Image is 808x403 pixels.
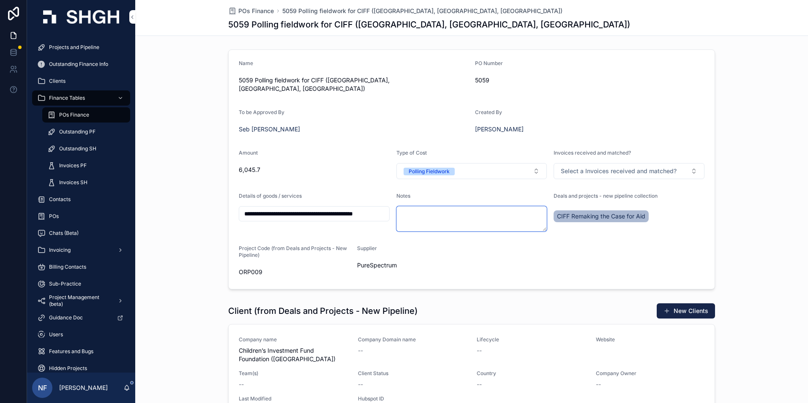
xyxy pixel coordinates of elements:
[49,44,99,51] span: Projects and Pipeline
[32,57,130,72] a: Outstanding Finance Info
[32,327,130,342] a: Users
[32,259,130,275] a: Billing Contacts
[32,310,130,325] a: Guidance Doc
[32,361,130,376] a: Hidden Projects
[358,370,467,377] span: Client Status
[358,336,467,343] span: Company Domain name
[475,76,704,84] span: 5059
[42,175,130,190] a: Invoices SH
[239,193,302,199] span: Details of goods / services
[477,380,482,389] span: --
[42,158,130,173] a: Invoices PF
[228,19,630,30] h1: 5059 Polling fieldwork for CIFF ([GEOGRAPHIC_DATA], [GEOGRAPHIC_DATA], [GEOGRAPHIC_DATA])
[239,370,348,377] span: Team(s)
[475,125,524,133] a: [PERSON_NAME]
[27,34,135,373] div: scrollable content
[238,7,274,15] span: POs Finance
[49,294,111,308] span: Project Management (beta)
[239,336,348,343] span: Company name
[32,242,130,258] a: Invoicing
[239,245,347,258] span: Project Code (from Deals and Projects - New Pipeline)
[358,346,363,355] span: --
[477,336,586,343] span: Lifecycle
[554,210,649,222] a: CIFF Remaking the Case for Aid
[357,261,397,270] span: PureSpectrum
[42,124,130,139] a: Outstanding PF
[49,230,79,237] span: Chats (Beta)
[239,109,284,115] span: To be Approved By
[49,314,83,321] span: Guidance Doc
[596,370,705,377] span: Company Owner
[49,196,71,203] span: Contacts
[282,7,562,15] a: 5059 Polling fieldwork for CIFF ([GEOGRAPHIC_DATA], [GEOGRAPHIC_DATA], [GEOGRAPHIC_DATA])
[32,344,130,359] a: Features and Bugs
[239,268,350,276] span: ORP009
[49,213,59,220] span: POs
[396,163,547,179] button: Select Button
[358,395,467,402] span: Hubspot ID
[596,336,705,343] span: Website
[49,264,86,270] span: Billing Contacts
[358,380,363,389] span: --
[557,212,645,221] span: CIFF Remaking the Case for Aid
[49,61,108,68] span: Outstanding Finance Info
[49,247,71,253] span: Invoicing
[32,74,130,89] a: Clients
[32,209,130,224] a: POs
[477,346,482,355] span: --
[49,78,66,84] span: Clients
[59,179,87,186] span: Invoices SH
[396,150,427,156] span: Type of Cost
[42,107,130,123] a: POs Finance
[59,384,108,392] p: [PERSON_NAME]
[32,90,130,106] a: Finance Tables
[32,192,130,207] a: Contacts
[228,305,418,317] h1: Client (from Deals and Projects - New Pipeline)
[357,245,377,251] span: Supplier
[32,40,130,55] a: Projects and Pipeline
[228,7,274,15] a: POs Finance
[59,112,89,118] span: POs Finance
[396,193,410,199] span: Notes
[239,395,348,402] span: Last Modified
[657,303,715,319] button: New Clients
[475,109,502,115] span: Created By
[42,141,130,156] a: Outstanding SH
[239,380,244,389] span: --
[32,276,130,291] a: Sub-Practice
[239,60,253,66] span: Name
[59,145,96,152] span: Outstanding SH
[38,383,47,393] span: NF
[49,280,81,287] span: Sub-Practice
[59,128,96,135] span: Outstanding PF
[477,370,586,377] span: Country
[49,331,63,338] span: Users
[554,193,658,199] span: Deals and projects - new pipeline collection
[43,10,119,24] img: App logo
[561,167,677,175] span: Select a Invoices received and matched?
[475,60,503,66] span: PO Number
[409,168,450,175] div: Polling Fieldwork
[239,346,348,363] span: Children’s Investment Fund Foundation ([GEOGRAPHIC_DATA])
[239,166,390,174] span: 6,045.7
[239,150,258,156] span: Amount
[554,150,631,156] span: Invoices received and matched?
[59,162,87,169] span: Invoices PF
[32,226,130,241] a: Chats (Beta)
[32,293,130,308] a: Project Management (beta)
[596,380,601,389] span: --
[49,365,87,372] span: Hidden Projects
[554,163,704,179] button: Select Button
[239,76,468,93] span: 5059 Polling fieldwork for CIFF ([GEOGRAPHIC_DATA], [GEOGRAPHIC_DATA], [GEOGRAPHIC_DATA])
[239,125,300,133] a: Seb [PERSON_NAME]
[49,348,93,355] span: Features and Bugs
[49,95,85,101] span: Finance Tables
